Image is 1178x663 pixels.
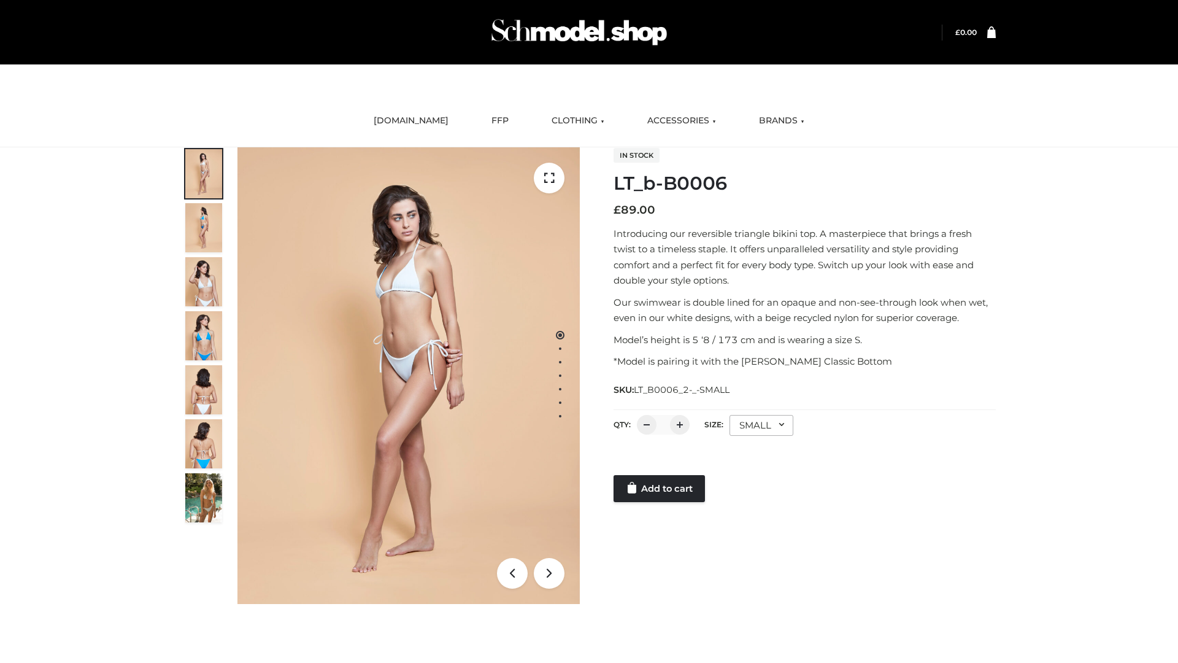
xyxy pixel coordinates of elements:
[634,384,730,395] span: LT_B0006_2-_-SMALL
[614,295,996,326] p: Our swimwear is double lined for an opaque and non-see-through look when wet, even in our white d...
[955,28,960,37] span: £
[185,365,222,414] img: ArielClassicBikiniTop_CloudNine_AzureSky_OW114ECO_7-scaled.jpg
[364,107,458,134] a: [DOMAIN_NAME]
[955,28,977,37] bdi: 0.00
[185,203,222,252] img: ArielClassicBikiniTop_CloudNine_AzureSky_OW114ECO_2-scaled.jpg
[614,332,996,348] p: Model’s height is 5 ‘8 / 173 cm and is wearing a size S.
[730,415,793,436] div: SMALL
[614,226,996,289] p: Introducing our reversible triangle bikini top. A masterpiece that brings a fresh twist to a time...
[482,107,518,134] a: FFP
[638,107,725,134] a: ACCESSORIES
[614,203,655,217] bdi: 89.00
[614,382,731,397] span: SKU:
[237,147,580,604] img: ArielClassicBikiniTop_CloudNine_AzureSky_OW114ECO_1
[614,475,705,502] a: Add to cart
[185,311,222,360] img: ArielClassicBikiniTop_CloudNine_AzureSky_OW114ECO_4-scaled.jpg
[185,257,222,306] img: ArielClassicBikiniTop_CloudNine_AzureSky_OW114ECO_3-scaled.jpg
[185,419,222,468] img: ArielClassicBikiniTop_CloudNine_AzureSky_OW114ECO_8-scaled.jpg
[185,473,222,522] img: Arieltop_CloudNine_AzureSky2.jpg
[614,420,631,429] label: QTY:
[185,149,222,198] img: ArielClassicBikiniTop_CloudNine_AzureSky_OW114ECO_1-scaled.jpg
[487,8,671,56] img: Schmodel Admin 964
[614,148,660,163] span: In stock
[614,203,621,217] span: £
[542,107,614,134] a: CLOTHING
[614,173,996,195] h1: LT_b-B0006
[614,354,996,370] p: *Model is pairing it with the [PERSON_NAME] Classic Bottom
[704,420,723,429] label: Size:
[955,28,977,37] a: £0.00
[750,107,814,134] a: BRANDS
